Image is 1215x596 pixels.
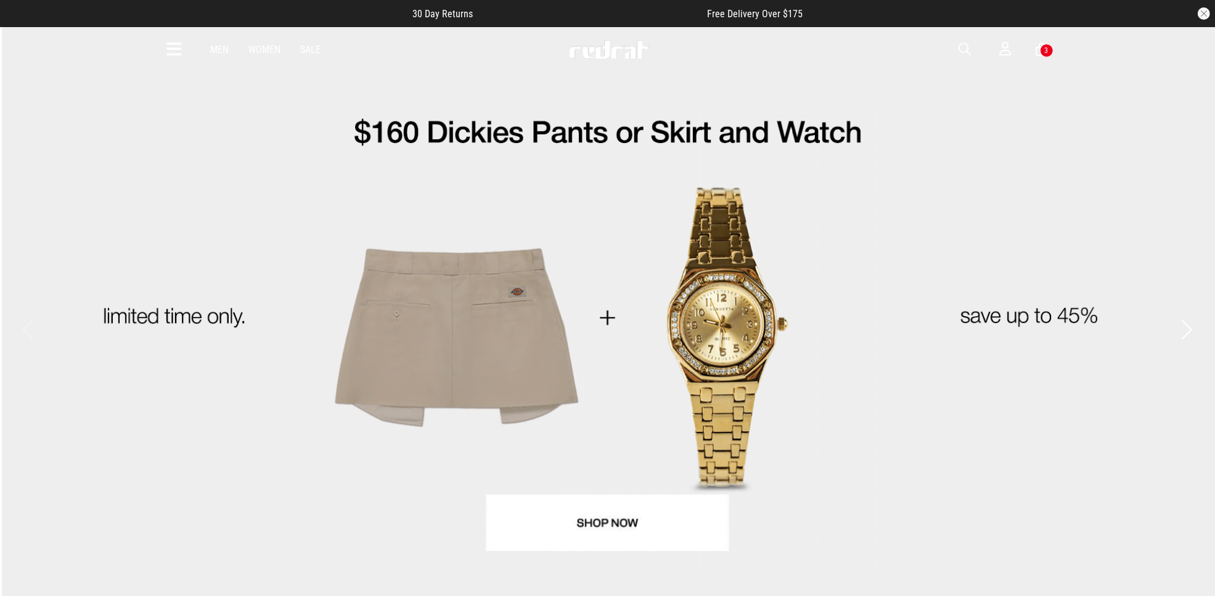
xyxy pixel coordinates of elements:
[1045,46,1049,55] div: 3
[10,5,47,42] button: Open LiveChat chat widget
[568,40,650,59] img: Redrat logo
[249,44,281,55] a: Women
[211,44,229,55] a: Men
[707,8,803,20] span: Free Delivery Over $175
[1179,316,1195,343] button: Next slide
[497,7,682,20] iframe: Customer reviews powered by Trustpilot
[1036,43,1048,56] a: 3
[301,44,321,55] a: Sale
[20,316,36,343] button: Previous slide
[412,8,473,20] span: 30 Day Returns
